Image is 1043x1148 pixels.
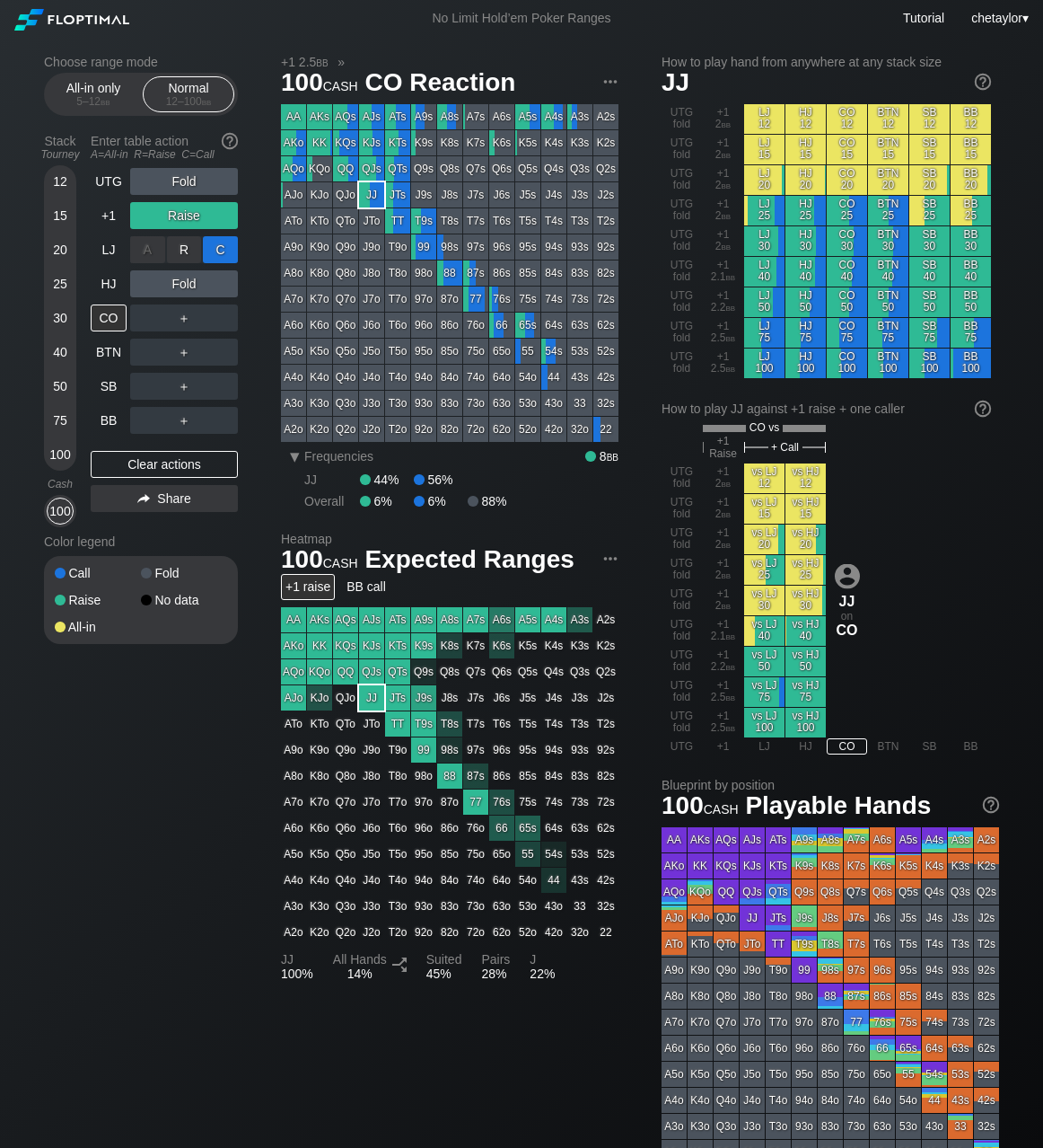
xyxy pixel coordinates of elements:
div: Call [55,567,141,579]
div: HJ 75 [785,318,826,348]
div: +1 2 [703,196,743,225]
div: J5s [515,182,540,208]
span: bb [722,209,732,222]
div: BB 12 [951,104,991,134]
div: 83s [567,261,592,286]
img: help.32db89a4.svg [973,72,993,92]
div: Enter table action [91,127,238,168]
div: HJ 25 [785,196,826,225]
div: QJo [333,182,358,208]
div: T8s [437,208,462,234]
span: bb [726,331,736,344]
div: 98o [411,261,436,286]
div: 43s [567,365,592,390]
div: K3o [307,391,332,416]
span: bb [722,118,732,130]
div: JTs [385,182,410,208]
div: BTN 40 [868,257,908,287]
div: BB 15 [951,135,991,164]
div: T4o [385,365,410,390]
div: 64s [541,313,566,338]
div: Q7o [333,287,358,312]
span: chetaylor [971,11,1022,25]
span: bb [722,240,732,252]
div: KQo [307,156,332,181]
div: AJo [281,182,306,208]
div: AA [281,104,306,129]
div: UTG fold [662,287,702,317]
img: help.32db89a4.svg [981,795,1001,815]
div: 55 [515,339,540,364]
img: ellipsis.fd386fe8.svg [600,549,620,569]
span: bb [101,95,110,108]
div: 88 [437,261,462,286]
div: J6o [359,313,384,338]
div: 84o [437,365,462,390]
div: ATo [281,208,306,234]
div: CO 75 [827,318,867,348]
div: T3s [567,208,592,234]
div: BTN 75 [868,318,908,348]
div: 84s [541,261,566,286]
div: 76o [463,313,488,338]
div: BB 50 [951,287,991,317]
div: UTG fold [662,257,702,287]
div: BTN [91,339,127,366]
div: 93s [567,234,592,260]
div: +1 2 [703,226,743,256]
div: T9o [385,234,410,260]
div: BTN 12 [868,104,908,134]
div: T5o [385,339,410,364]
span: bb [316,55,328,69]
div: +1 2 [703,104,743,134]
div: BB 30 [951,226,991,256]
div: K9o [307,234,332,260]
div: Raise [55,594,141,606]
div: 82s [593,261,618,286]
div: 63o [489,391,514,416]
div: KK [307,130,332,155]
div: Fold [141,567,227,579]
div: 86o [437,313,462,338]
a: Tutorial [903,11,944,25]
div: 42s [593,365,618,390]
div: K8s [437,130,462,155]
div: 25 [47,270,74,297]
div: UTG fold [662,196,702,225]
div: 99 [411,234,436,260]
div: 87o [437,287,462,312]
div: AQo [281,156,306,181]
div: CO 20 [827,165,867,195]
div: 54o [515,365,540,390]
div: A [130,236,165,263]
div: BTN 25 [868,196,908,225]
div: A6s [489,104,514,129]
div: A7o [281,287,306,312]
div: AKo [281,130,306,155]
div: 73s [567,287,592,312]
div: +1 2.2 [703,287,743,317]
span: bb [202,95,212,108]
div: 66 [489,313,514,338]
div: 53s [567,339,592,364]
div: Raise [130,202,238,229]
div: Q8s [437,156,462,181]
div: 75 [47,407,74,434]
div: J8o [359,261,384,286]
div: 53o [515,391,540,416]
div: 12 – 100 [151,95,226,108]
div: +1 2.1 [703,257,743,287]
div: J9s [411,182,436,208]
div: No data [141,594,227,606]
div: J2s [593,182,618,208]
span: bb [726,301,736,313]
div: Q6s [489,156,514,181]
div: Fold [130,270,238,297]
div: ＋ [130,373,238,400]
div: ATs [385,104,410,129]
div: CO 12 [827,104,867,134]
div: 52s [593,339,618,364]
div: Q9s [411,156,436,181]
div: T9s [411,208,436,234]
div: 94s [541,234,566,260]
